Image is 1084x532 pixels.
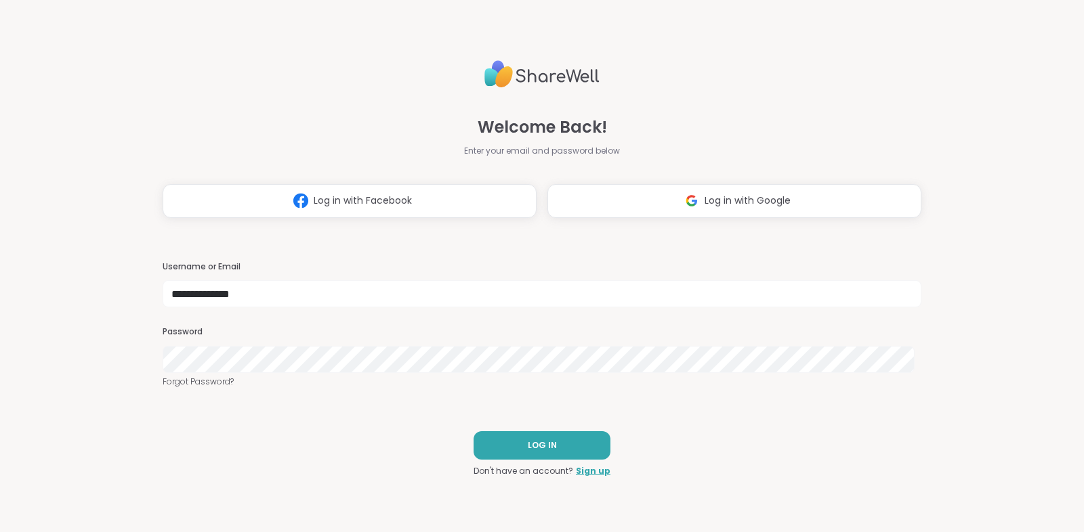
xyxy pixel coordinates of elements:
[474,431,610,460] button: LOG IN
[163,184,537,218] button: Log in with Facebook
[679,188,705,213] img: ShareWell Logomark
[528,439,557,451] span: LOG IN
[163,261,921,273] h3: Username or Email
[163,376,921,388] a: Forgot Password?
[705,194,791,208] span: Log in with Google
[547,184,921,218] button: Log in with Google
[478,115,607,139] span: Welcome Back!
[464,145,620,157] span: Enter your email and password below
[314,194,412,208] span: Log in with Facebook
[484,55,600,93] img: ShareWell Logo
[163,326,921,338] h3: Password
[474,465,573,477] span: Don't have an account?
[576,465,610,477] a: Sign up
[288,188,314,213] img: ShareWell Logomark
